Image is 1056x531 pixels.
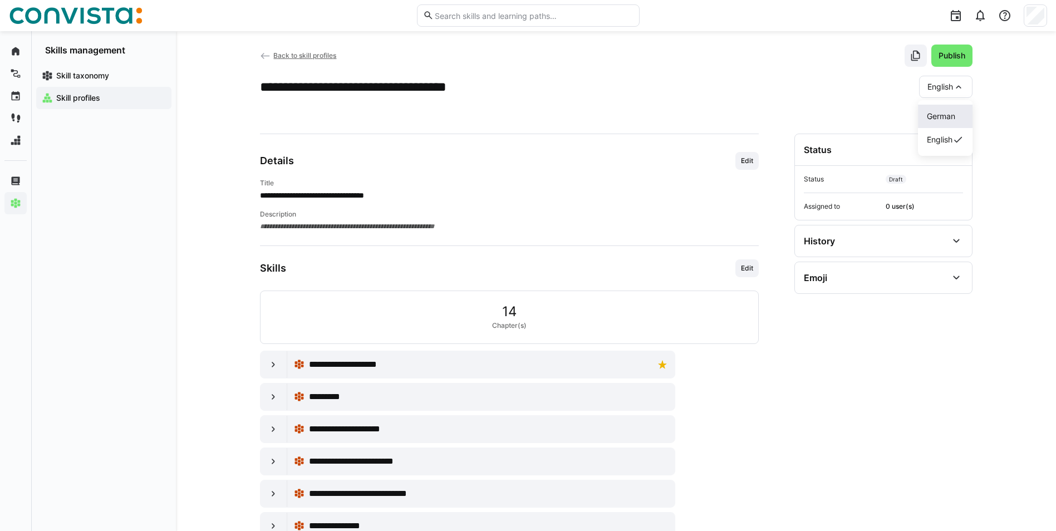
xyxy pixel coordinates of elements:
[931,45,972,67] button: Publish
[804,175,881,184] span: Status
[804,202,881,211] span: Assigned to
[886,175,906,184] span: Draft
[740,264,754,273] span: Edit
[260,155,294,167] h3: Details
[804,272,827,283] div: Emoji
[735,152,759,170] button: Edit
[492,321,527,330] span: Chapter(s)
[740,156,754,165] span: Edit
[804,235,835,247] div: History
[804,144,832,155] div: Status
[260,210,759,219] h4: Description
[502,304,517,319] span: 14
[927,81,953,92] span: English
[937,50,967,61] span: Publish
[260,51,337,60] a: Back to skill profiles
[927,111,955,122] span: German
[927,134,952,145] span: English
[260,179,759,188] h4: Title
[886,202,963,211] span: 0 user(s)
[735,259,759,277] button: Edit
[434,11,633,21] input: Search skills and learning paths…
[260,262,286,274] h3: Skills
[273,51,336,60] span: Back to skill profiles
